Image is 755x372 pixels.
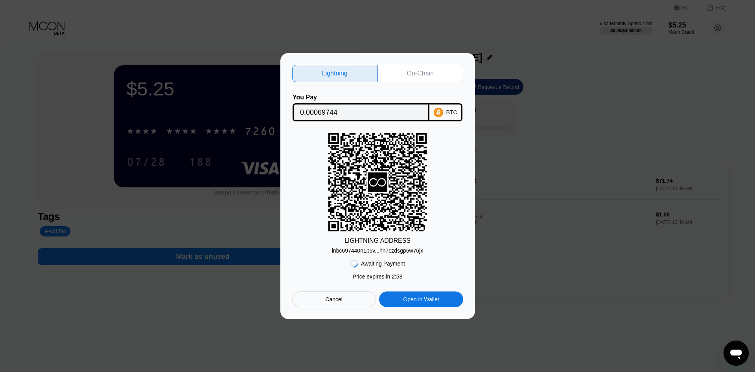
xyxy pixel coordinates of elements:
div: Open in Wallet [403,296,439,303]
div: Price expires in [353,273,403,280]
div: You PayBTC [292,94,463,121]
div: Lightning [292,65,378,82]
div: Open in Wallet [379,291,463,307]
iframe: Button to launch messaging window [724,341,749,366]
div: Cancel [292,291,376,307]
div: lnbc697440n1p5v...hn7czdsgp5w76jx [332,244,423,254]
span: 2 : 58 [392,273,402,280]
div: Lightning [322,70,348,77]
div: On-Chain [407,70,434,77]
div: lnbc697440n1p5v...hn7czdsgp5w76jx [332,247,423,254]
div: You Pay [293,94,429,101]
div: On-Chain [377,65,463,82]
div: Awaiting Payment [361,260,405,267]
div: Cancel [325,296,343,303]
div: LIGHTNING ADDRESS [344,237,411,244]
div: BTC [446,109,457,115]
